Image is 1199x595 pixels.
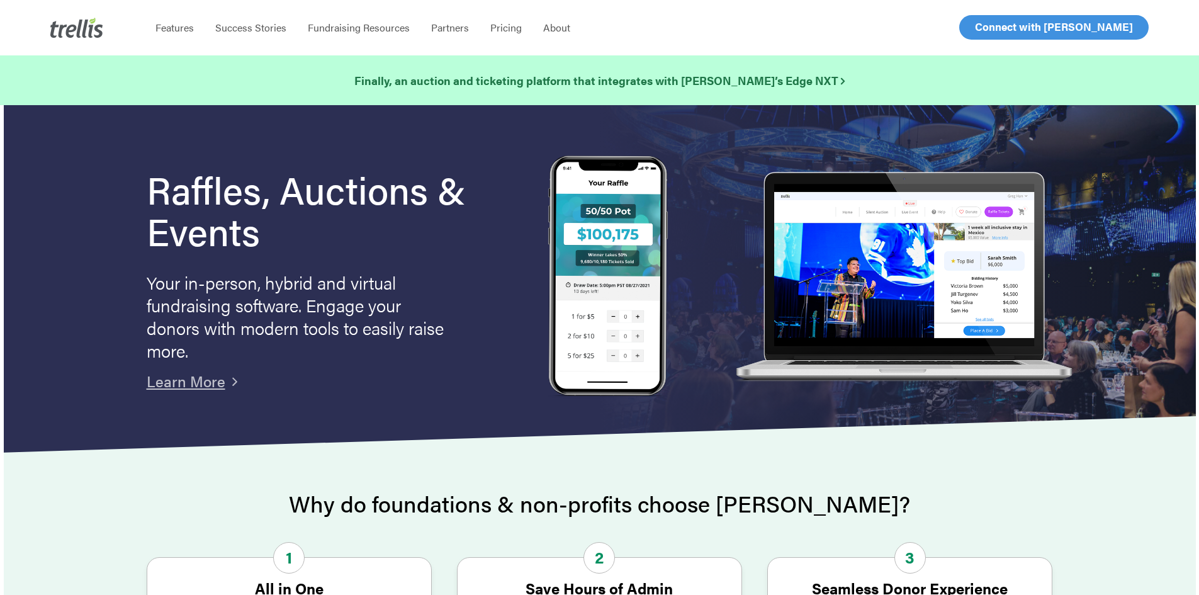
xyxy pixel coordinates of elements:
[215,20,286,35] span: Success Stories
[308,20,410,35] span: Fundraising Resources
[147,491,1053,516] h2: Why do foundations & non-profits choose [PERSON_NAME]?
[145,21,205,34] a: Features
[297,21,420,34] a: Fundraising Resources
[532,21,581,34] a: About
[354,72,845,88] strong: Finally, an auction and ticketing platform that integrates with [PERSON_NAME]’s Edge NXT
[147,370,225,392] a: Learn More
[50,18,103,38] img: Trellis
[490,20,522,35] span: Pricing
[975,19,1133,34] span: Connect with [PERSON_NAME]
[480,21,532,34] a: Pricing
[959,15,1149,40] a: Connect with [PERSON_NAME]
[354,72,845,89] a: Finally, an auction and ticketing platform that integrates with [PERSON_NAME]’s Edge NXT
[548,156,668,399] img: Trellis Raffles, Auctions and Event Fundraising
[583,542,615,574] span: 2
[543,20,570,35] span: About
[431,20,469,35] span: Partners
[155,20,194,35] span: Features
[147,271,449,361] p: Your in-person, hybrid and virtual fundraising software. Engage your donors with modern tools to ...
[273,542,305,574] span: 1
[420,21,480,34] a: Partners
[147,168,500,251] h1: Raffles, Auctions & Events
[894,542,926,574] span: 3
[205,21,297,34] a: Success Stories
[729,172,1078,383] img: rafflelaptop_mac_optim.png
